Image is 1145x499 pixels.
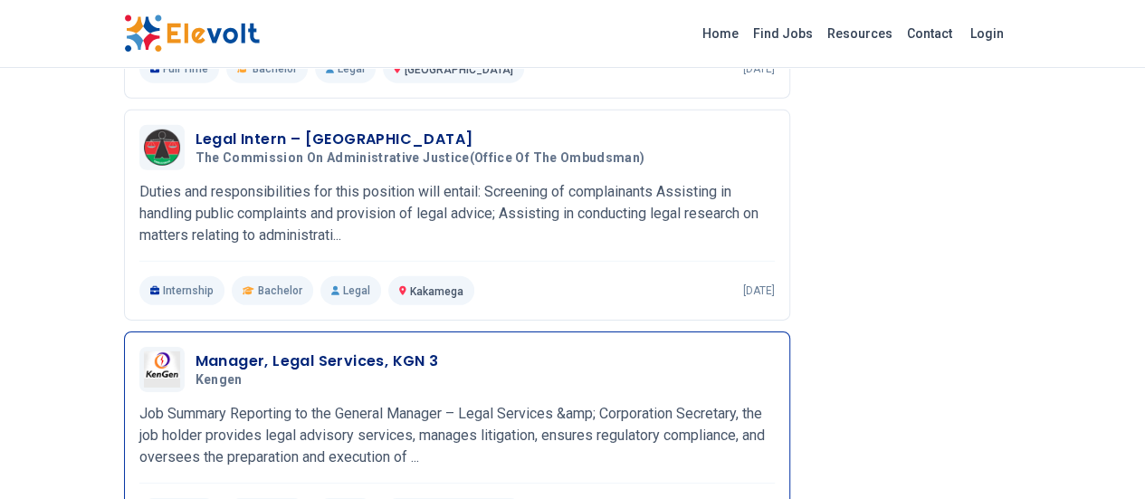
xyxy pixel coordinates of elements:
[144,130,180,166] img: The Commission on Administrative Justice(Office of the Ombudsman)
[820,19,900,48] a: Resources
[139,403,775,468] p: Job Summary Reporting to the General Manager – Legal Services &amp; Corporation Secretary, the jo...
[196,372,243,389] span: Kengen
[139,125,775,305] a: The Commission on Administrative Justice(Office of the Ombudsman)Legal Intern – [GEOGRAPHIC_DATA]...
[124,14,260,53] img: Elevolt
[743,283,775,298] p: [DATE]
[139,276,225,305] p: Internship
[196,350,439,372] h3: Manager, Legal Services, KGN 3
[258,283,302,298] span: Bachelor
[900,19,959,48] a: Contact
[315,54,376,83] p: Legal
[320,276,381,305] p: Legal
[959,15,1015,52] a: Login
[405,63,513,76] span: [GEOGRAPHIC_DATA]
[743,62,775,76] p: [DATE]
[695,19,746,48] a: Home
[139,54,220,83] p: Full Time
[253,62,297,76] span: Bachelor
[746,19,820,48] a: Find Jobs
[139,181,775,246] p: Duties and responsibilities for this position will entail: Screening of complainants Assisting in...
[1054,412,1145,499] iframe: Chat Widget
[144,351,180,388] img: Kengen
[410,285,463,298] span: Kakamega
[196,129,653,150] h3: Legal Intern – [GEOGRAPHIC_DATA]
[196,150,645,167] span: The Commission on Administrative Justice(Office of the Ombudsman)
